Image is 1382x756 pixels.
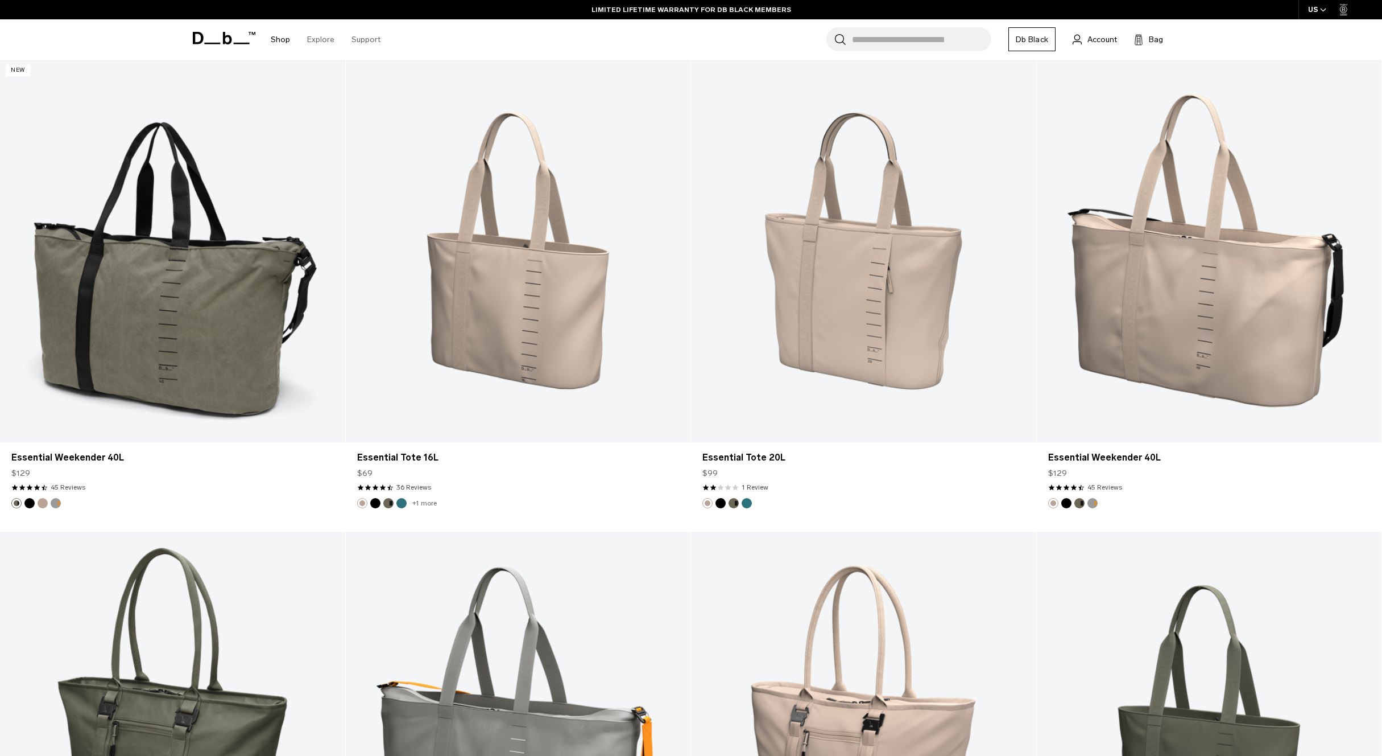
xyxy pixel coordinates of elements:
[1134,32,1163,46] button: Bag
[1008,27,1056,51] a: Db Black
[702,467,718,479] span: $99
[1087,498,1098,508] button: Sand Grey
[370,498,380,508] button: Black Out
[715,498,726,508] button: Black Out
[38,498,48,508] button: Fogbow Beige
[51,498,61,508] button: Sand Grey
[1074,498,1085,508] button: Forest Green
[1048,498,1058,508] button: Fogbow Beige
[1087,482,1122,492] a: 45 reviews
[351,19,380,60] a: Support
[271,19,290,60] a: Shop
[412,499,437,507] a: +1 more
[357,467,373,479] span: $69
[11,451,334,465] a: Essential Weekender 40L
[307,19,334,60] a: Explore
[1061,498,1071,508] button: Black Out
[357,451,680,465] a: Essential Tote 16L
[702,498,713,508] button: Fogbow Beige
[742,498,752,508] button: Midnight Teal
[1149,34,1163,46] span: Bag
[591,5,791,15] a: LIMITED LIFETIME WARRANTY FOR DB BLACK MEMBERS
[396,482,431,492] a: 36 reviews
[742,482,768,492] a: 1 reviews
[691,59,1036,442] a: Essential Tote 20L
[1037,59,1382,442] a: Essential Weekender 40L
[11,467,30,479] span: $129
[51,482,85,492] a: 45 reviews
[702,451,1025,465] a: Essential Tote 20L
[11,498,22,508] button: Forest Green
[1087,34,1117,46] span: Account
[357,498,367,508] button: Fogbow Beige
[24,498,35,508] button: Black Out
[6,64,30,76] p: New
[262,19,389,60] nav: Main Navigation
[729,498,739,508] button: Forest Green
[1048,467,1067,479] span: $129
[383,498,394,508] button: Forest Green
[1048,451,1371,465] a: Essential Weekender 40L
[1073,32,1117,46] a: Account
[346,59,691,442] a: Essential Tote 16L
[396,498,407,508] button: Midnight Teal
